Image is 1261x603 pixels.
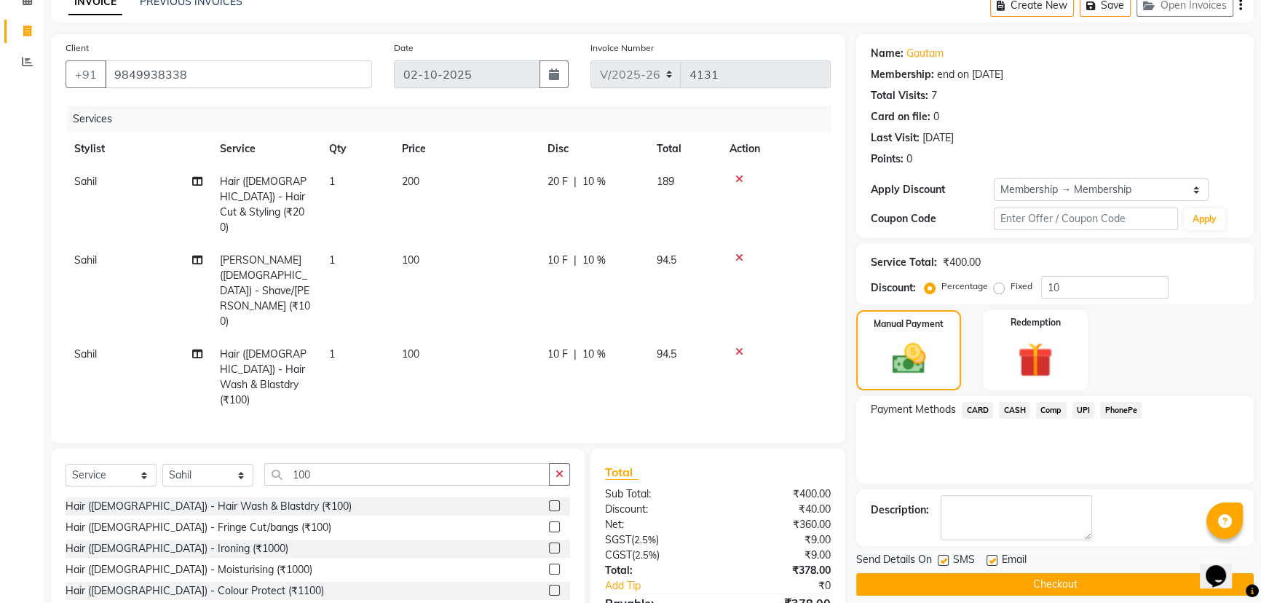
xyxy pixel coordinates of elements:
[1007,338,1064,382] img: _gift.svg
[220,253,310,328] span: [PERSON_NAME] ([DEMOGRAPHIC_DATA]) - Shave/[PERSON_NAME] (₹100)
[594,532,718,548] div: ( )
[953,552,975,570] span: SMS
[66,60,106,88] button: +91
[657,253,676,267] span: 94.5
[871,88,928,103] div: Total Visits:
[1184,208,1225,230] button: Apply
[874,318,944,331] label: Manual Payment
[66,133,211,165] th: Stylist
[594,548,718,563] div: ( )
[718,502,842,517] div: ₹40.00
[594,517,718,532] div: Net:
[657,175,674,188] span: 189
[594,578,739,594] a: Add Tip
[937,67,1003,82] div: end on [DATE]
[718,532,842,548] div: ₹9.00
[66,541,288,556] div: Hair ([DEMOGRAPHIC_DATA]) - Ironing (₹1000)
[594,563,718,578] div: Total:
[220,347,307,406] span: Hair ([DEMOGRAPHIC_DATA]) - Hair Wash & Blastdry (₹100)
[871,46,904,61] div: Name:
[933,109,939,125] div: 0
[871,402,956,417] span: Payment Methods
[635,549,657,561] span: 2.5%
[393,133,539,165] th: Price
[871,255,937,270] div: Service Total:
[1036,402,1067,419] span: Comp
[962,402,993,419] span: CARD
[320,133,393,165] th: Qty
[74,253,97,267] span: Sahil
[906,46,944,61] a: Gautam
[922,130,954,146] div: [DATE]
[402,253,419,267] span: 100
[882,339,936,378] img: _cash.svg
[657,347,676,360] span: 94.5
[539,133,648,165] th: Disc
[1011,280,1032,293] label: Fixed
[582,253,606,268] span: 10 %
[941,280,988,293] label: Percentage
[590,42,654,55] label: Invoice Number
[1200,545,1246,588] iframe: chat widget
[634,534,656,545] span: 2.5%
[574,174,577,189] span: |
[648,133,721,165] th: Total
[931,88,937,103] div: 7
[718,517,842,532] div: ₹360.00
[906,151,912,167] div: 0
[329,347,335,360] span: 1
[402,347,419,360] span: 100
[394,42,414,55] label: Date
[105,60,372,88] input: Search by Name/Mobile/Email/Code
[1100,402,1142,419] span: PhonePe
[582,347,606,362] span: 10 %
[582,174,606,189] span: 10 %
[574,253,577,268] span: |
[66,520,331,535] div: Hair ([DEMOGRAPHIC_DATA]) - Fringe Cut/bangs (₹100)
[871,280,916,296] div: Discount:
[66,42,89,55] label: Client
[856,573,1254,596] button: Checkout
[211,133,320,165] th: Service
[605,533,631,546] span: SGST
[548,347,568,362] span: 10 F
[718,563,842,578] div: ₹378.00
[264,463,550,486] input: Search or Scan
[548,174,568,189] span: 20 F
[1011,316,1061,329] label: Redemption
[605,548,632,561] span: CGST
[74,347,97,360] span: Sahil
[871,211,994,226] div: Coupon Code
[871,151,904,167] div: Points:
[66,499,352,514] div: Hair ([DEMOGRAPHIC_DATA]) - Hair Wash & Blastdry (₹100)
[594,502,718,517] div: Discount:
[548,253,568,268] span: 10 F
[329,253,335,267] span: 1
[329,175,335,188] span: 1
[1002,552,1027,570] span: Email
[871,502,929,518] div: Description:
[605,465,639,480] span: Total
[74,175,97,188] span: Sahil
[594,486,718,502] div: Sub Total:
[738,578,842,594] div: ₹0
[871,67,934,82] div: Membership:
[66,583,324,599] div: Hair ([DEMOGRAPHIC_DATA]) - Colour Protect (₹1100)
[402,175,419,188] span: 200
[721,133,831,165] th: Action
[871,109,930,125] div: Card on file:
[856,552,932,570] span: Send Details On
[943,255,981,270] div: ₹400.00
[67,106,842,133] div: Services
[1072,402,1095,419] span: UPI
[66,562,312,578] div: Hair ([DEMOGRAPHIC_DATA]) - Moisturising (₹1000)
[871,182,994,197] div: Apply Discount
[718,548,842,563] div: ₹9.00
[718,486,842,502] div: ₹400.00
[999,402,1030,419] span: CASH
[871,130,920,146] div: Last Visit:
[994,208,1178,230] input: Enter Offer / Coupon Code
[574,347,577,362] span: |
[220,175,307,234] span: Hair ([DEMOGRAPHIC_DATA]) - Hair Cut & Styling (₹200)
